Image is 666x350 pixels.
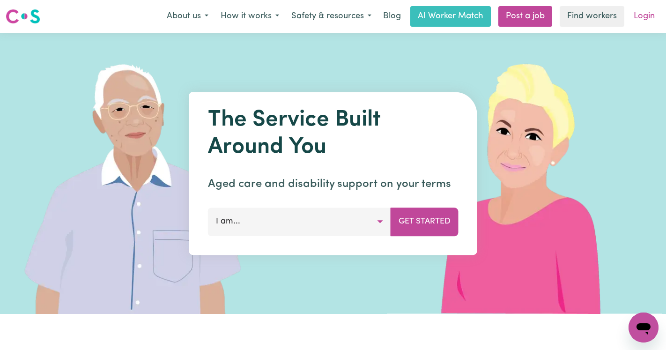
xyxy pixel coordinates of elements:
[208,176,459,193] p: Aged care and disability support on your terms
[498,6,552,27] a: Post a job
[6,6,40,27] a: Careseekers logo
[560,6,624,27] a: Find workers
[208,107,459,161] h1: The Service Built Around You
[391,208,459,236] button: Get Started
[285,7,377,26] button: Safety & resources
[161,7,215,26] button: About us
[6,8,40,25] img: Careseekers logo
[628,6,660,27] a: Login
[410,6,491,27] a: AI Worker Match
[208,208,391,236] button: I am...
[629,313,659,343] iframe: Button to launch messaging window
[377,6,407,27] a: Blog
[215,7,285,26] button: How it works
